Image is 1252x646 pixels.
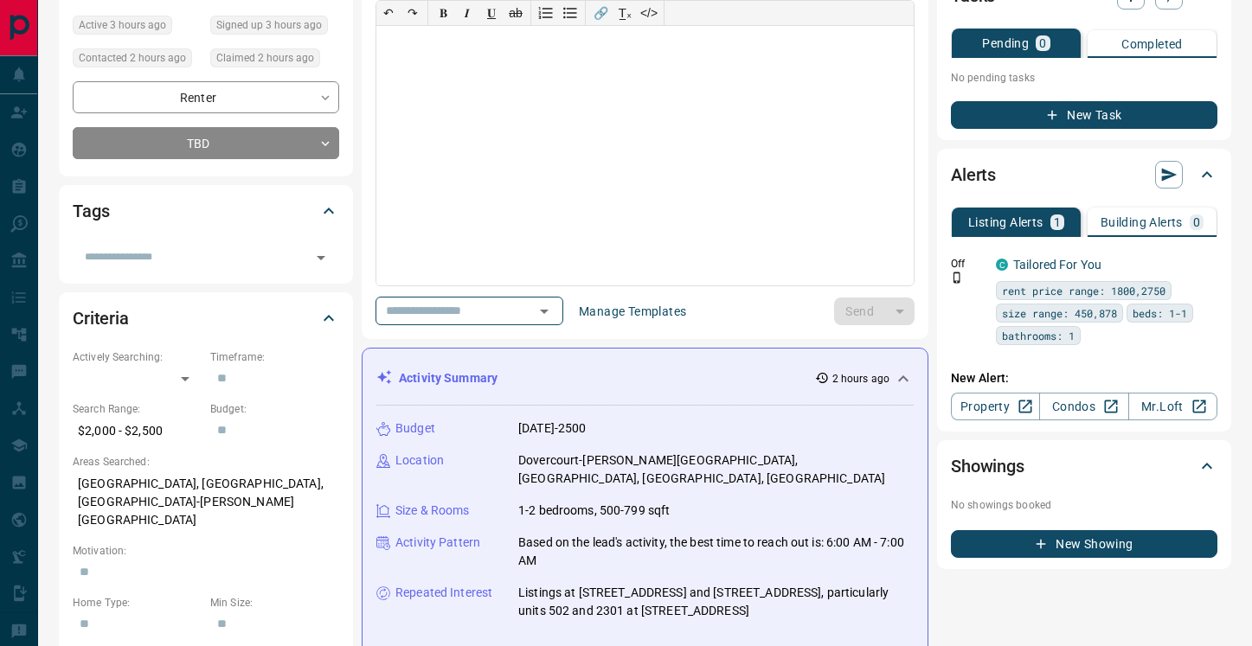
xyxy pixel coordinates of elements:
div: Sat Aug 16 2025 [210,48,339,73]
p: Listing Alerts [968,216,1043,228]
p: 2 hours ago [832,371,889,387]
span: 𝐔 [487,6,496,20]
p: Building Alerts [1101,216,1183,228]
span: Signed up 3 hours ago [216,16,322,34]
p: Dovercourt-[PERSON_NAME][GEOGRAPHIC_DATA], [GEOGRAPHIC_DATA], [GEOGRAPHIC_DATA], [GEOGRAPHIC_DATA] [518,451,914,488]
p: 1-2 bedrooms, 500-799 sqft [518,502,670,520]
span: size range: 450,878 [1002,304,1117,322]
p: New Alert: [951,369,1217,387]
p: Timeframe: [210,349,339,365]
span: Claimed 2 hours ago [216,49,314,67]
button: Numbered list [534,1,558,25]
button: 🔗 [588,1,613,25]
p: Actively Searching: [73,349,202,365]
span: bathrooms: 1 [1002,327,1075,344]
p: Location [395,451,444,470]
p: Pending [982,37,1029,49]
p: Activity Summary [399,369,498,387]
div: Activity Summary2 hours ago [376,362,914,394]
button: </> [637,1,661,25]
a: Condos [1039,393,1128,420]
p: Activity Pattern [395,534,480,552]
button: Manage Templates [568,297,697,325]
button: Open [532,299,556,323]
p: 0 [1039,37,1046,49]
svg: Push Notification Only [951,272,963,284]
p: $2,000 - $2,500 [73,417,202,445]
div: TBD [73,127,339,159]
s: ab [509,6,523,20]
span: Contacted 2 hours ago [79,49,186,67]
span: beds: 1-1 [1133,304,1187,322]
button: Bullet list [558,1,582,25]
div: Renter [73,81,339,113]
button: 𝐔 [479,1,504,25]
div: condos.ca [996,259,1008,271]
p: Off [951,256,986,272]
p: [GEOGRAPHIC_DATA], [GEOGRAPHIC_DATA], [GEOGRAPHIC_DATA]-[PERSON_NAME][GEOGRAPHIC_DATA] [73,470,339,534]
span: Active 3 hours ago [79,16,166,34]
p: Repeated Interest [395,584,492,602]
h2: Alerts [951,161,996,189]
span: rent price range: 1800,2750 [1002,282,1165,299]
p: Search Range: [73,401,202,417]
p: Listings at [STREET_ADDRESS] and [STREET_ADDRESS], particularly units 502 and 2301 at [STREET_ADD... [518,584,914,620]
div: Alerts [951,154,1217,195]
button: New Showing [951,530,1217,558]
button: 𝑰 [455,1,479,25]
p: No showings booked [951,497,1217,513]
h2: Criteria [73,304,129,332]
p: Min Size: [210,595,339,611]
div: Sat Aug 16 2025 [73,16,202,40]
button: New Task [951,101,1217,129]
button: ↷ [401,1,425,25]
div: Criteria [73,297,339,339]
p: [DATE]-2500 [518,419,586,438]
p: 1 [1054,216,1061,228]
p: Motivation: [73,543,339,559]
button: ab [504,1,528,25]
p: Completed [1121,38,1183,50]
p: Budget [395,419,435,438]
button: T̲ₓ [613,1,637,25]
p: Based on the lead's activity, the best time to reach out is: 6:00 AM - 7:00 AM [518,534,914,570]
h2: Showings [951,452,1024,480]
div: Sat Aug 16 2025 [73,48,202,73]
p: Budget: [210,401,339,417]
a: Mr.Loft [1128,393,1217,420]
div: Sat Aug 16 2025 [210,16,339,40]
a: Tailored For You [1013,258,1101,272]
h2: Tags [73,197,109,225]
button: ↶ [376,1,401,25]
p: Size & Rooms [395,502,470,520]
button: 𝐁 [431,1,455,25]
p: No pending tasks [951,65,1217,91]
div: split button [834,297,915,325]
div: Tags [73,190,339,232]
p: 0 [1193,216,1200,228]
button: Open [309,246,333,270]
p: Home Type: [73,595,202,611]
div: Showings [951,445,1217,487]
p: Areas Searched: [73,454,339,470]
a: Property [951,393,1040,420]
